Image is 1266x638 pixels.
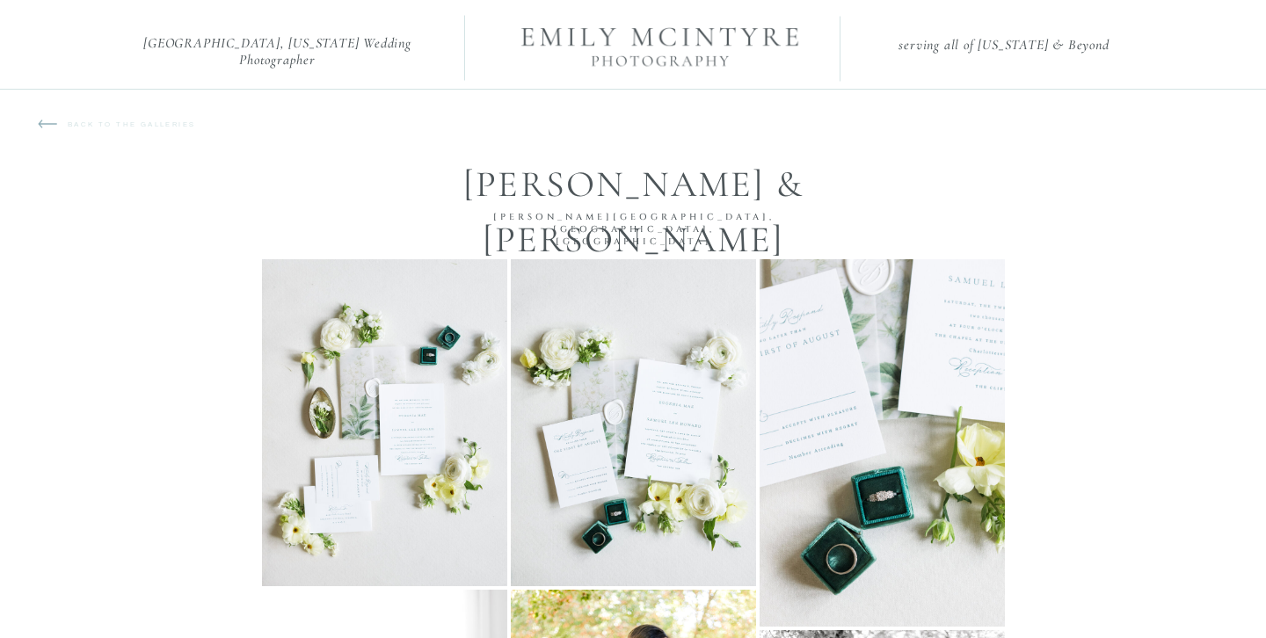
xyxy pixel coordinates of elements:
span: [PERSON_NAME][GEOGRAPHIC_DATA], [GEOGRAPHIC_DATA], [GEOGRAPHIC_DATA] [493,211,775,248]
p: [PERSON_NAME] & [PERSON_NAME] [396,156,871,190]
a: back to the galleries [68,120,217,146]
h2: [GEOGRAPHIC_DATA], [US_STATE] Wedding Photographer [115,35,440,56]
h2: serving all of [US_STATE] & Beyond [857,37,1151,55]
